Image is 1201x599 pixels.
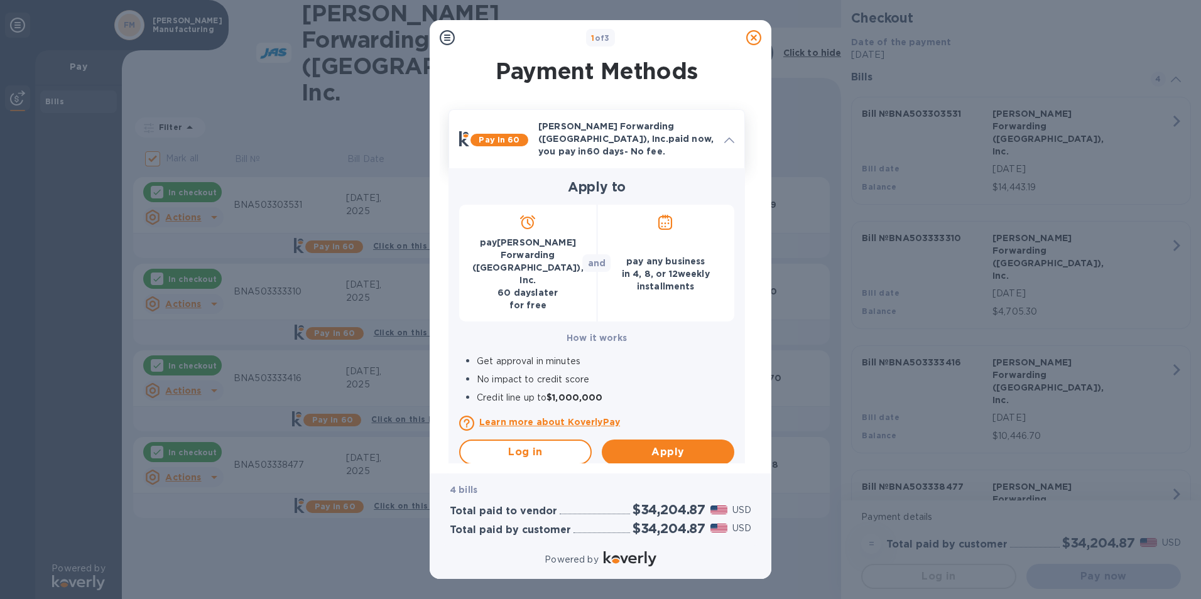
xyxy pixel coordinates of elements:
[459,440,592,465] button: Log in
[538,120,714,158] p: [PERSON_NAME] Forwarding ([GEOGRAPHIC_DATA]), Inc. paid now, you pay in 60 days - No fee.
[446,58,747,84] h1: Payment Methods
[477,391,734,404] p: Credit line up to
[732,522,751,535] p: USD
[567,333,627,343] b: How it works
[633,521,705,536] h2: $34,204.87
[588,257,606,269] p: and
[479,416,734,428] a: Learn more about KoverlyPay
[591,33,610,43] b: of 3
[470,445,580,460] span: Log in
[604,551,656,566] img: Logo
[710,524,727,532] img: USD
[479,135,519,144] b: Pay in 60
[612,445,724,460] span: Apply
[450,524,571,536] h3: Total paid by customer
[469,236,587,311] p: pay [PERSON_NAME] Forwarding ([GEOGRAPHIC_DATA]), Inc. 60 days later for free
[545,553,598,566] p: Powered by
[450,485,477,495] b: 4 bills
[477,373,734,386] p: No impact to credit score
[450,505,557,517] h3: Total paid to vendor
[732,504,751,517] p: USD
[546,392,602,402] b: $1,000,000
[607,255,725,293] p: pay any business in 4 , 8 , or 12 weekly installments
[710,505,727,514] img: USD
[633,502,705,517] h2: $34,204.87
[602,440,734,465] button: Apply
[568,179,626,195] b: Apply to
[477,355,734,368] p: Get approval in minutes
[591,33,594,43] span: 1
